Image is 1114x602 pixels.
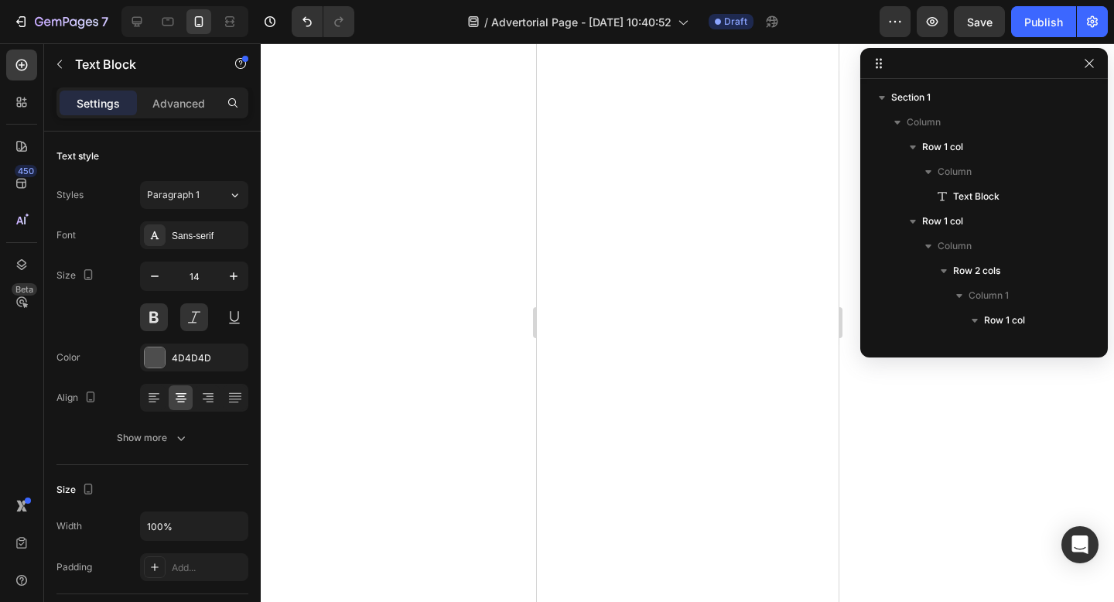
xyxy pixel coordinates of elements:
span: Advertorial Page - [DATE] 10:40:52 [491,14,671,30]
div: Width [56,519,82,533]
button: Paragraph 1 [140,181,248,209]
span: Draft [724,15,747,29]
span: Text Block [953,189,1000,204]
p: Advanced [152,95,205,111]
span: Column [907,115,941,130]
iframe: Design area [537,43,839,602]
span: Column [1000,337,1034,353]
span: Row 1 col [922,139,963,155]
div: Open Intercom Messenger [1061,526,1099,563]
span: Row 1 col [984,313,1025,328]
div: Show more [117,430,189,446]
span: Row 2 cols [953,263,1000,279]
div: Size [56,480,97,501]
div: Undo/Redo [292,6,354,37]
div: Styles [56,188,84,202]
div: Size [56,265,97,286]
span: Column [938,238,972,254]
div: 450 [15,165,37,177]
span: Column [938,164,972,180]
span: Row 1 col [922,214,963,229]
div: Sans-serif [172,229,244,243]
span: Save [967,15,993,29]
button: Save [954,6,1005,37]
button: Show more [56,424,248,452]
span: Section 1 [891,90,931,105]
input: Auto [141,512,248,540]
span: Paragraph 1 [147,188,200,202]
div: Align [56,388,100,409]
div: Color [56,351,80,364]
div: Text style [56,149,99,163]
span: / [484,14,488,30]
div: Padding [56,560,92,574]
div: Beta [12,283,37,296]
p: 7 [101,12,108,31]
p: Text Block [75,55,207,74]
button: Publish [1011,6,1076,37]
div: Font [56,228,76,242]
div: Add... [172,561,244,575]
span: Column 1 [969,288,1009,303]
div: Publish [1024,14,1063,30]
p: Settings [77,95,120,111]
div: 4D4D4D [172,351,244,365]
button: 7 [6,6,115,37]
